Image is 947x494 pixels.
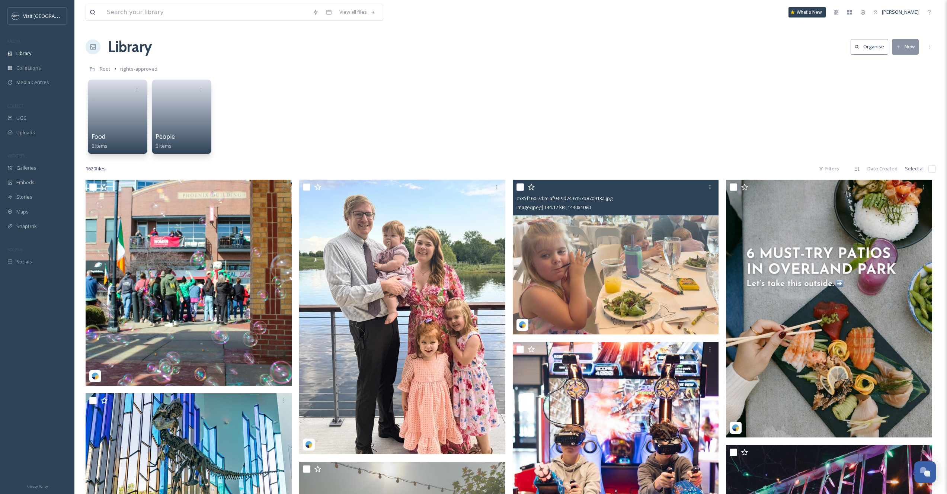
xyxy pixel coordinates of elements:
img: ffdc142a-80bb-783d-07e6-702ac906de95.jpg [299,180,505,455]
input: Search your library [103,4,309,20]
span: Collections [16,64,41,71]
div: Filters [815,161,843,176]
span: Embeds [16,179,35,186]
a: Organise [851,39,892,54]
span: Select all [905,165,925,172]
a: People0 items [156,133,175,149]
img: snapsea-logo.png [519,321,526,328]
span: 1620 file s [86,165,106,172]
span: rights-approved [120,65,157,72]
span: image/jpeg | 144.12 kB | 1440 x 1080 [516,204,591,211]
button: Organise [851,39,888,54]
span: [PERSON_NAME] [882,9,919,15]
span: UGC [16,115,26,122]
span: SOCIALS [7,247,22,252]
span: COLLECT [7,103,23,109]
span: Stories [16,193,32,201]
a: [PERSON_NAME] [870,5,922,19]
span: SnapLink [16,223,37,230]
a: View all files [336,5,379,19]
span: Media Centres [16,79,49,86]
span: MEDIA [7,38,20,44]
span: Uploads [16,129,35,136]
img: snapsea-logo.png [92,372,99,380]
a: rights-approved [120,64,157,73]
span: People [156,132,175,141]
a: Privacy Policy [26,481,48,490]
button: Open Chat [914,461,936,483]
span: Visit [GEOGRAPHIC_DATA] [23,12,81,19]
img: c535f160-7d2c-af94-9d74-6157b870913a.jpg [513,180,719,334]
div: Date Created [864,161,901,176]
img: 75f1208f-2293-16d8-33ce-c9cf41024781.jpg [726,180,932,437]
span: WIDGETS [7,153,25,158]
span: Library [16,50,31,57]
img: snapsea-logo.png [305,441,313,448]
span: Privacy Policy [26,484,48,489]
button: New [892,39,919,54]
span: Maps [16,208,29,215]
a: Food0 items [92,133,108,149]
span: Socials [16,258,32,265]
span: 0 items [156,142,172,149]
span: Galleries [16,164,36,171]
img: c3es6xdrejuflcaqpovn.png [12,12,19,20]
img: 9d71358c-d473-54d0-37d1-f67153c3b18d.jpg [86,180,292,386]
span: Root [100,65,111,72]
span: c535f160-7d2c-af94-9d74-6157b870913a.jpg [516,195,612,202]
img: snapsea-logo.png [732,424,739,432]
a: Library [108,36,152,58]
a: Root [100,64,111,73]
span: Food [92,132,105,141]
a: What's New [788,7,826,17]
span: 0 items [92,142,108,149]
